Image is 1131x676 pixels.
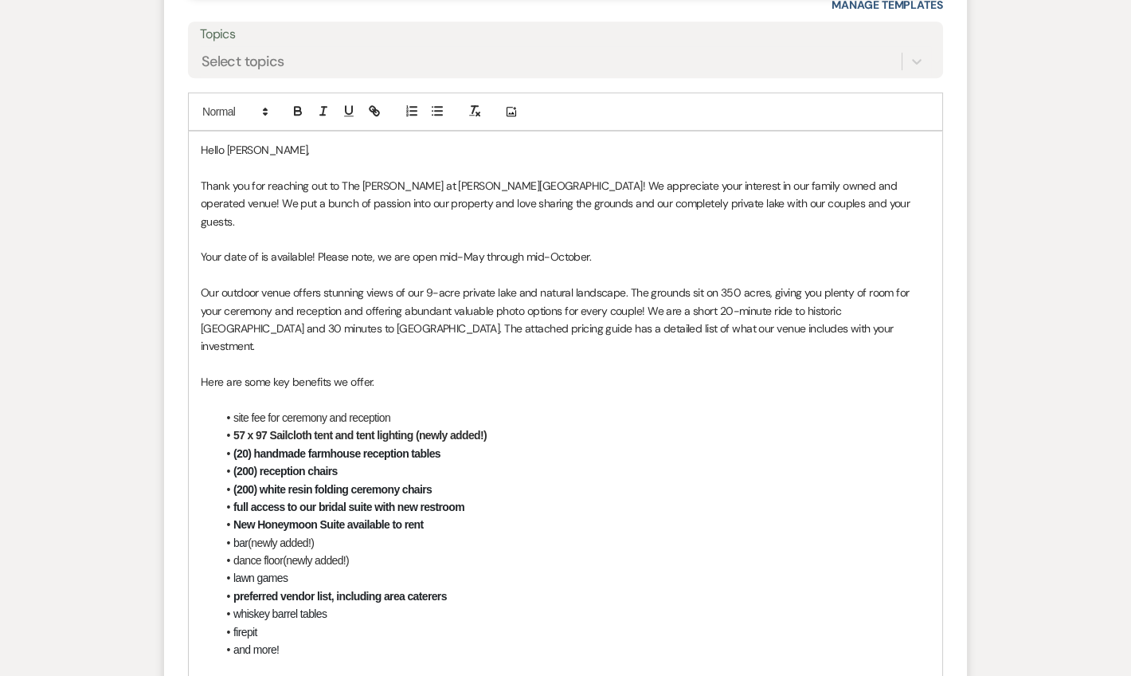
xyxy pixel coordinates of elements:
[200,23,931,46] label: Topics
[233,465,338,478] strong: (200) reception chairs
[233,607,327,620] span: whiskey barrel tables
[233,483,432,496] strong: (200) white resin folding ceremony chairs
[233,536,248,549] span: bar
[233,501,464,513] strong: full access to our bridal suite with new restroom
[233,518,424,531] strong: New Honeymoon Suite available to rent
[201,375,374,389] span: Here are some key benefits we offer.
[201,179,913,229] span: Thank you for reaching out to The [PERSON_NAME] at [PERSON_NAME][GEOGRAPHIC_DATA]! We appreciate ...
[233,572,288,584] span: lawn games
[233,590,447,603] strong: preferred vendor list, including area caterers
[233,626,257,639] span: firepit
[217,409,930,426] li: site fee for ceremony and reception
[217,534,930,552] li: (newly added!)
[233,554,283,567] span: dance floor
[217,552,930,569] li: (newly added!)
[233,447,440,460] strong: (20) handmade farmhouse reception tables
[201,250,591,264] span: Your date of is available! Please note, we are open mid-May through mid-October.
[201,285,912,353] span: Our outdoor venue offers stunning views of our 9-acre private lake and natural landscape. The gro...
[201,143,310,157] span: Hello [PERSON_NAME],
[233,429,487,442] strong: 57 x 97 Sailcloth tent and tent lighting (newly added!)
[233,643,279,656] span: and more!
[202,51,284,73] div: Select topics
